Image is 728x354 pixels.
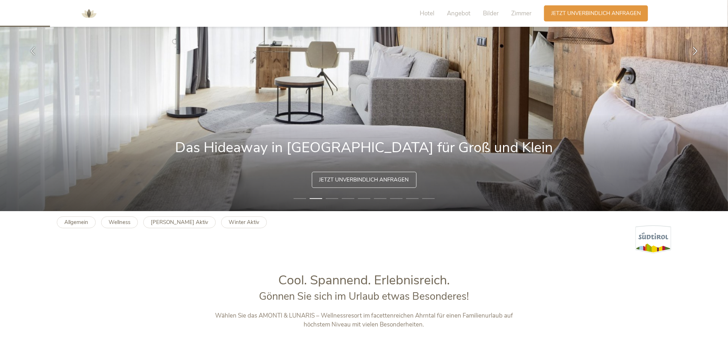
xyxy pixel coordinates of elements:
[151,219,208,226] b: [PERSON_NAME] Aktiv
[64,219,88,226] b: Allgemein
[278,271,450,289] span: Cool. Spannend. Erlebnisreich.
[143,216,216,228] a: [PERSON_NAME] Aktiv
[319,176,409,184] span: Jetzt unverbindlich anfragen
[259,289,469,303] span: Gönnen Sie sich im Urlaub etwas Besonderes!
[78,3,100,24] img: AMONTI & LUNARIS Wellnessresort
[420,9,434,18] span: Hotel
[229,219,259,226] b: Winter Aktiv
[101,216,138,228] a: Wellness
[447,9,470,18] span: Angebot
[221,216,267,228] a: Winter Aktiv
[551,10,641,17] span: Jetzt unverbindlich anfragen
[78,11,100,16] a: AMONTI & LUNARIS Wellnessresort
[109,219,130,226] b: Wellness
[57,216,96,228] a: Allgemein
[635,225,671,254] img: Südtirol
[215,311,513,329] p: Wählen Sie das AMONTI & LUNARIS – Wellnessresort im facettenreichen Ahrntal für einen Familienurl...
[483,9,499,18] span: Bilder
[511,9,532,18] span: Zimmer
